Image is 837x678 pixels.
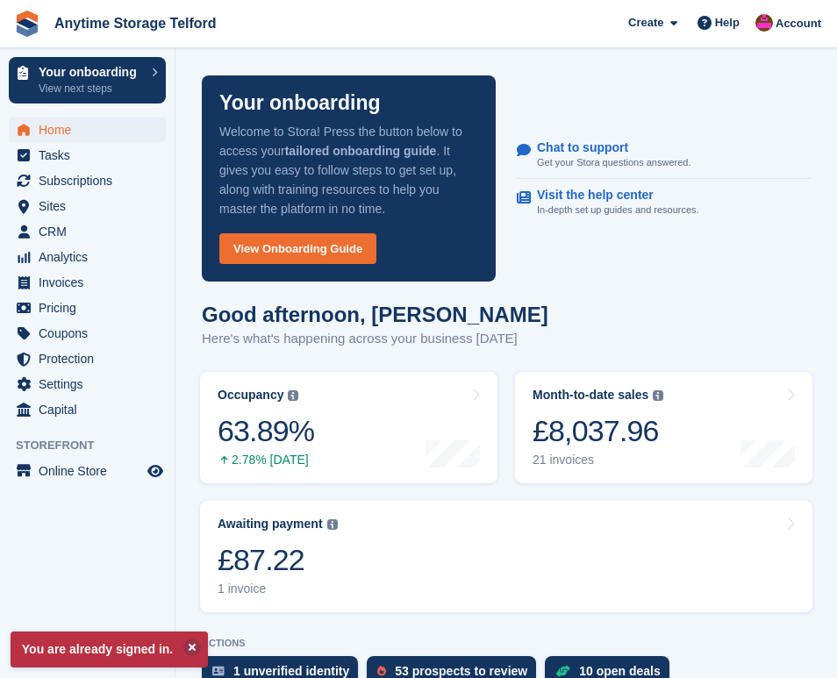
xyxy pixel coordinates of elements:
[537,140,676,155] p: Chat to support
[218,388,283,403] div: Occupancy
[200,501,812,612] a: Awaiting payment £87.22 1 invoice
[715,14,740,32] span: Help
[39,346,144,371] span: Protection
[628,14,663,32] span: Create
[533,413,663,449] div: £8,037.96
[395,664,527,678] div: 53 prospects to review
[39,168,144,193] span: Subscriptions
[39,81,143,96] p: View next steps
[39,194,144,218] span: Sites
[9,168,166,193] a: menu
[9,57,166,103] a: Your onboarding View next steps
[9,321,166,346] a: menu
[39,321,144,346] span: Coupons
[47,9,224,38] a: Anytime Storage Telford
[202,303,548,326] h1: Good afternoon, [PERSON_NAME]
[327,519,338,530] img: icon-info-grey-7440780725fd019a000dd9b08b2336e03edf1995a4989e88bcd33f0948082b44.svg
[39,66,143,78] p: Your onboarding
[218,582,338,596] div: 1 invoice
[39,118,144,142] span: Home
[9,118,166,142] a: menu
[537,203,699,218] p: In-depth set up guides and resources.
[11,632,208,667] p: You are already signed in.
[39,397,144,422] span: Capital
[39,459,144,483] span: Online Store
[9,219,166,244] a: menu
[16,437,175,454] span: Storefront
[288,390,298,401] img: icon-info-grey-7440780725fd019a000dd9b08b2336e03edf1995a4989e88bcd33f0948082b44.svg
[39,143,144,168] span: Tasks
[219,93,381,113] p: Your onboarding
[202,638,811,649] p: ACTIONS
[537,155,690,170] p: Get your Stora questions answered.
[9,245,166,269] a: menu
[218,542,338,578] div: £87.22
[9,397,166,422] a: menu
[39,372,144,396] span: Settings
[9,143,166,168] a: menu
[755,14,773,32] img: Andrew Newall
[218,453,314,467] div: 2.78% [DATE]
[14,11,40,37] img: stora-icon-8386f47178a22dfd0bd8f6a31ec36ba5ce8667c1dd55bd0f319d3a0aa187defe.svg
[39,219,144,244] span: CRM
[517,132,811,180] a: Chat to support Get your Stora questions answered.
[533,388,648,403] div: Month-to-date sales
[200,372,497,483] a: Occupancy 63.89% 2.78% [DATE]
[9,346,166,371] a: menu
[776,15,821,32] span: Account
[579,664,661,678] div: 10 open deals
[212,666,225,676] img: verify_identity-adf6edd0f0f0b5bbfe63781bf79b02c33cf7c696d77639b501bdc392416b5a36.svg
[145,460,166,482] a: Preview store
[653,390,663,401] img: icon-info-grey-7440780725fd019a000dd9b08b2336e03edf1995a4989e88bcd33f0948082b44.svg
[39,245,144,269] span: Analytics
[537,188,685,203] p: Visit the help center
[9,459,166,483] a: menu
[9,194,166,218] a: menu
[515,372,812,483] a: Month-to-date sales £8,037.96 21 invoices
[285,144,437,158] strong: tailored onboarding guide
[218,517,323,532] div: Awaiting payment
[219,122,478,218] p: Welcome to Stora! Press the button below to access your . It gives you easy to follow steps to ge...
[9,372,166,396] a: menu
[218,413,314,449] div: 63.89%
[9,270,166,295] a: menu
[202,329,548,349] p: Here's what's happening across your business [DATE]
[9,296,166,320] a: menu
[377,666,386,676] img: prospect-51fa495bee0391a8d652442698ab0144808aea92771e9ea1ae160a38d050c398.svg
[555,665,570,677] img: deal-1b604bf984904fb50ccaf53a9ad4b4a5d6e5aea283cecdc64d6e3604feb123c2.svg
[533,453,663,467] div: 21 invoices
[219,233,376,264] a: View Onboarding Guide
[39,296,144,320] span: Pricing
[517,179,811,226] a: Visit the help center In-depth set up guides and resources.
[233,664,349,678] div: 1 unverified identity
[39,270,144,295] span: Invoices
